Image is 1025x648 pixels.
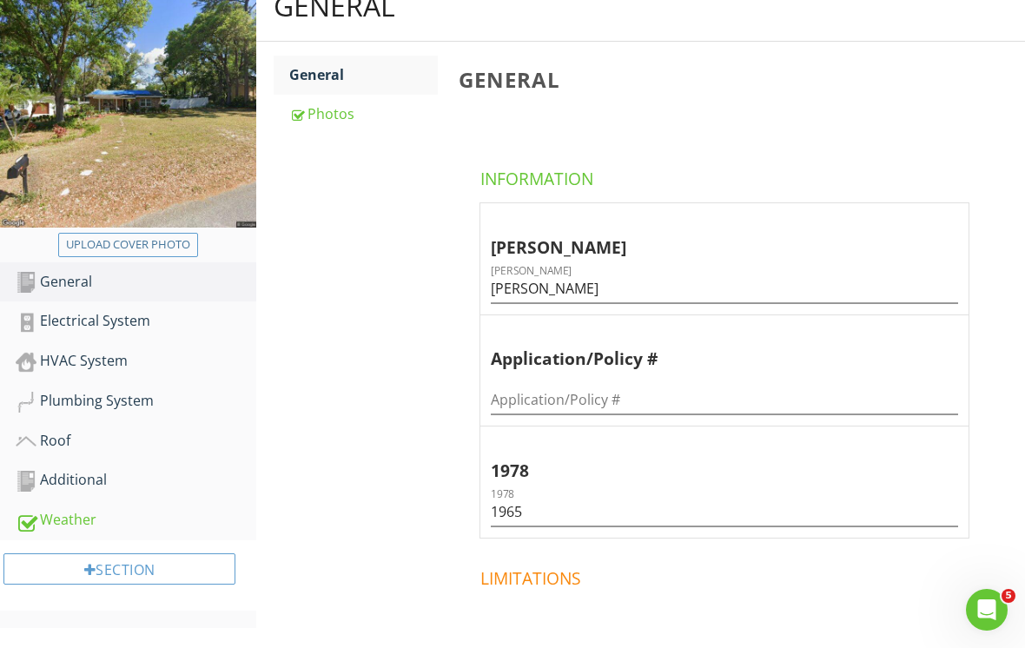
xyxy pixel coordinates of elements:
input: Application/Policy # [491,386,958,414]
div: HVAC System [16,350,256,373]
div: Application/Policy # [491,322,935,373]
div: Photos [289,103,438,124]
div: Weather [16,509,256,532]
h3: General [459,68,997,91]
div: Roof [16,430,256,453]
div: Upload cover photo [66,236,190,254]
span: 5 [1002,589,1015,603]
div: Electrical System [16,310,256,333]
div: Additional [16,469,256,492]
div: General [289,64,438,85]
h4: Information [480,161,975,190]
div: 1978 [491,433,935,484]
div: [PERSON_NAME] [491,210,935,261]
iframe: Intercom live chat [966,589,1008,631]
button: Upload cover photo [58,233,198,257]
div: Section [3,553,235,585]
div: Plumbing System [16,390,256,413]
div: General [16,271,256,294]
input: 1978 [491,498,958,526]
h4: Limitations [480,560,975,590]
input: MOHAMMAD GHAFER [491,274,958,303]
